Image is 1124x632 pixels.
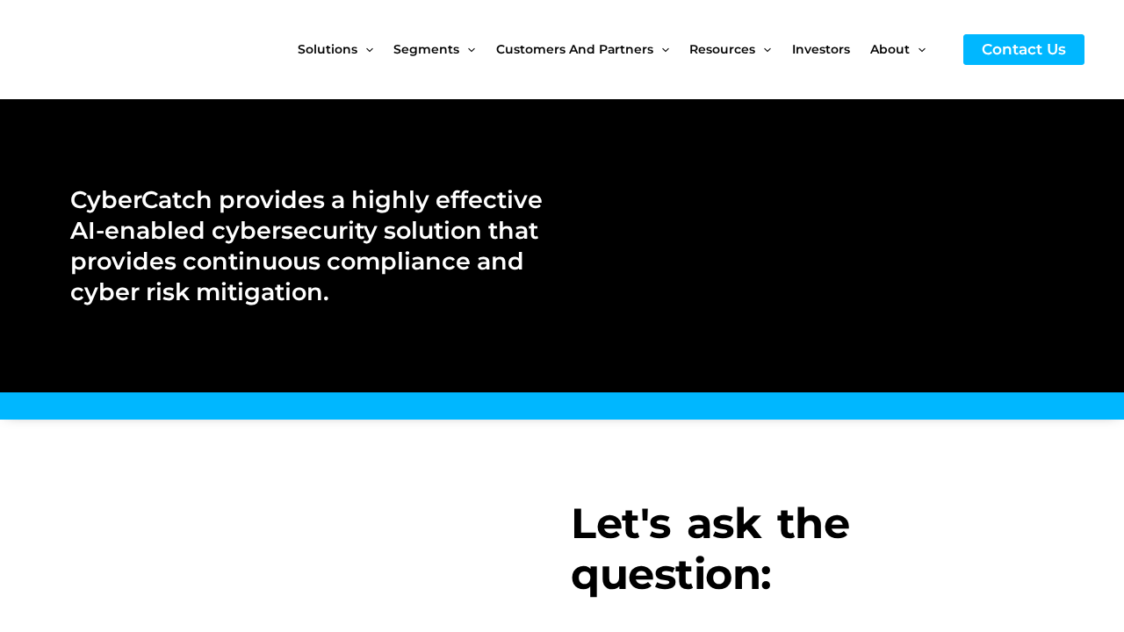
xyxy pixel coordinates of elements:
span: Menu Toggle [910,12,926,86]
h3: Let's ask the question: [571,499,1054,600]
h2: CyberCatch provides a highly effective AI-enabled cybersecurity solution that provides continuous... [70,184,544,307]
span: Solutions [298,12,357,86]
span: Menu Toggle [755,12,771,86]
span: Menu Toggle [653,12,669,86]
span: Investors [792,12,850,86]
nav: Site Navigation: New Main Menu [298,12,946,86]
span: Customers and Partners [496,12,653,86]
span: Menu Toggle [459,12,475,86]
span: Resources [689,12,755,86]
a: Investors [792,12,870,86]
img: CyberCatch [31,13,241,86]
a: Contact Us [963,34,1084,65]
span: Segments [393,12,459,86]
span: Menu Toggle [357,12,373,86]
span: About [870,12,910,86]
